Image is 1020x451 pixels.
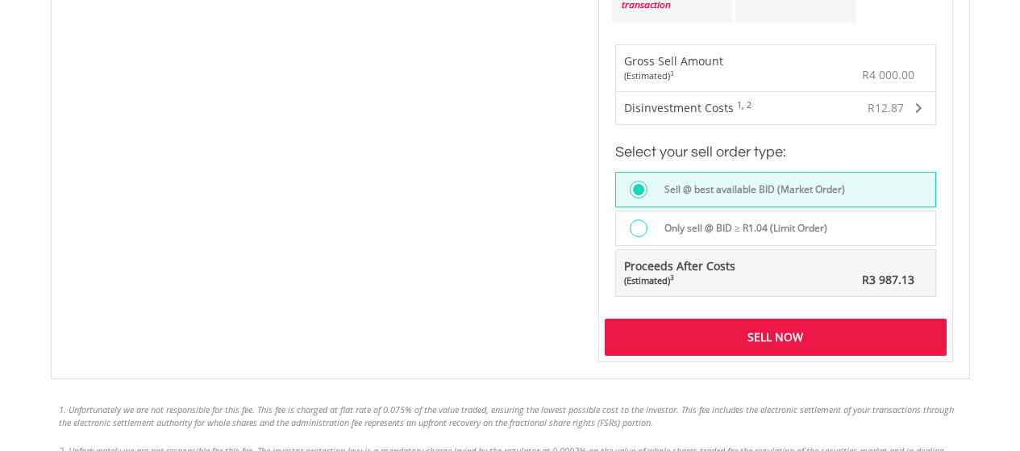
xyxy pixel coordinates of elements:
span: R4 000.00 [862,67,914,82]
span: R3 987.13 [862,272,914,287]
h3: Select your sell order type: [615,141,936,164]
span: Disinvestment Costs [624,100,734,115]
span: R12.87 [868,100,904,115]
label: Sell @ best available BID (Market Order) [655,181,845,198]
sup: 3 [670,273,674,282]
sup: 3 [670,69,674,77]
span: Proceeds After Costs [624,258,735,287]
sup: 1, 2 [737,99,751,111]
div: Gross Sell Amount [624,53,723,82]
div: Sell Now [605,319,947,356]
div: (Estimated) [624,69,723,82]
label: Only sell @ BID ≥ R1.04 (Limit Order) [655,219,827,237]
li: 1. Unfortunately we are not responsible for this fee. This fee is charged at flat rate of 0.075% ... [59,403,962,428]
div: (Estimated) [624,274,735,287]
